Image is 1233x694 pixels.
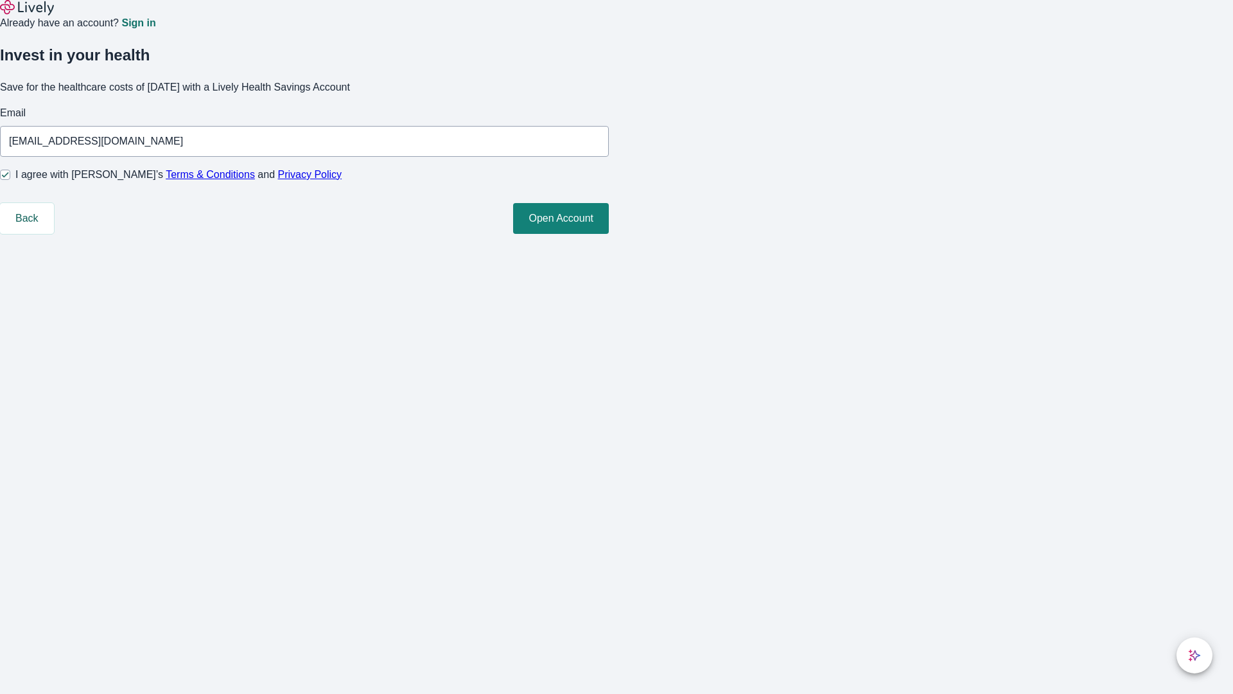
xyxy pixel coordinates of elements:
button: Open Account [513,203,609,234]
svg: Lively AI Assistant [1188,649,1201,662]
span: I agree with [PERSON_NAME]’s and [15,167,342,182]
button: chat [1176,637,1212,673]
a: Sign in [121,18,155,28]
a: Terms & Conditions [166,169,255,180]
a: Privacy Policy [278,169,342,180]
